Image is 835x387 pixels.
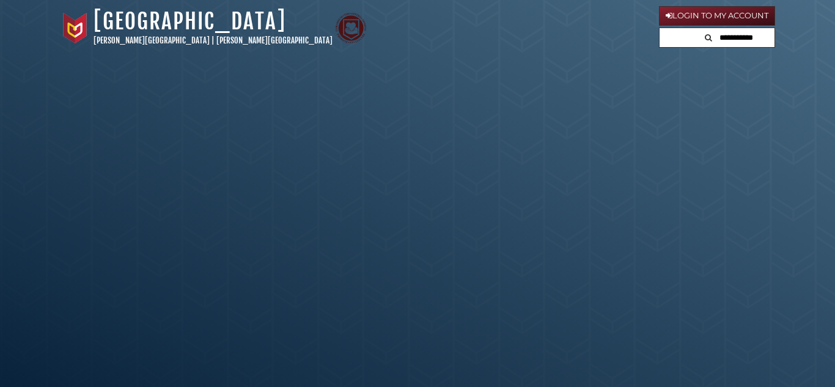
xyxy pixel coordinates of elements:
span: | [212,35,215,45]
img: Calvin Theological Seminary [336,13,366,43]
a: [PERSON_NAME][GEOGRAPHIC_DATA] [216,35,333,45]
a: Login to My Account [659,6,775,26]
a: [GEOGRAPHIC_DATA] [94,8,286,35]
button: Search [701,28,716,45]
img: Calvin University [60,13,90,43]
a: [PERSON_NAME][GEOGRAPHIC_DATA] [94,35,210,45]
i: Search [705,34,712,42]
